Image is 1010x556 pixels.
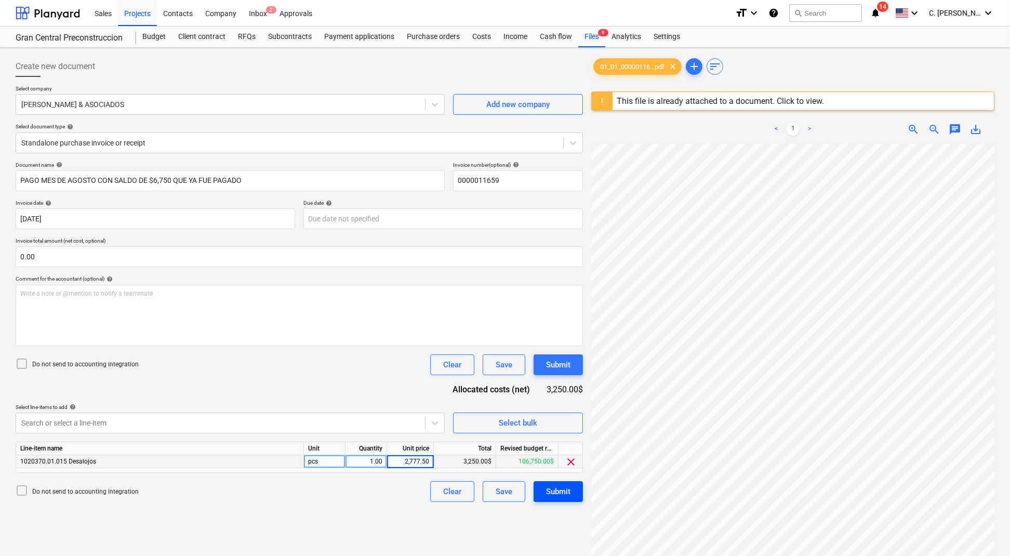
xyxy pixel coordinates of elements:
i: Knowledge base [768,7,779,19]
div: Clear [443,358,461,372]
i: format_size [735,7,748,19]
a: RFQs [232,27,262,47]
div: 01_01_00000116...pdf [593,58,682,75]
input: Document name [16,170,445,191]
a: Budget [136,27,172,47]
div: Line-item name [16,442,304,455]
a: Purchase orders [401,27,466,47]
span: help [324,200,332,206]
span: search [794,9,802,17]
span: save_alt [969,123,982,136]
span: 01_01_00000116...pdf [594,63,671,71]
div: Submit [546,485,570,498]
div: 3,250.00$ [547,383,583,395]
div: Gran Central Preconstruccion [16,33,124,44]
input: Invoice date not specified [16,208,295,229]
span: 2 [266,6,276,14]
div: 106,750.00$ [496,455,559,468]
div: This file is already attached to a document. Click to view. [617,96,824,106]
div: Comment for the accountant (optional) [16,275,583,282]
div: Invoice date [16,200,295,206]
div: Select bulk [499,416,537,430]
a: Cash flow [534,27,578,47]
a: Settings [647,27,686,47]
span: help [511,162,519,168]
div: 1.00 [350,455,382,468]
span: C. [PERSON_NAME] [929,9,981,17]
span: zoom_in [907,123,920,136]
input: Invoice total amount (net cost, optional) [16,246,583,267]
div: 3,250.00$ [434,455,496,468]
div: Quantity [345,442,387,455]
span: 14 [877,2,888,12]
input: Invoice number [453,170,583,191]
div: Add new company [486,98,550,111]
p: Select company [16,85,445,94]
a: Analytics [605,27,647,47]
button: Save [483,481,525,502]
span: Create new document [16,60,95,73]
p: Invoice total amount (net cost, optional) [16,237,583,246]
div: Submit [546,358,570,372]
span: help [43,200,51,206]
p: Do not send to accounting integration [32,487,139,496]
a: Costs [466,27,497,47]
div: Widget de chat [958,506,1010,556]
iframe: Chat Widget [958,506,1010,556]
div: Unit price [387,442,434,455]
span: add [688,60,700,73]
i: keyboard_arrow_down [748,7,760,19]
span: help [54,162,62,168]
button: Submit [534,481,583,502]
button: Clear [430,354,474,375]
i: keyboard_arrow_down [982,7,994,19]
div: Clear [443,485,461,498]
p: Do not send to accounting integration [32,360,139,369]
span: 1020370.01.015 Desalojos [20,458,96,465]
a: Subcontracts [262,27,318,47]
span: 9 [598,29,608,36]
input: Due date not specified [303,208,583,229]
div: Total [434,442,496,455]
div: Due date [303,200,583,206]
button: Add new company [453,94,583,115]
a: Previous page [770,123,782,136]
span: clear [565,456,578,468]
a: Client contract [172,27,232,47]
div: Invoice number (optional) [453,162,583,168]
div: Unit [304,442,345,455]
button: Save [483,354,525,375]
button: Select bulk [453,413,583,433]
a: Files9 [578,27,605,47]
div: Save [496,485,512,498]
div: Select line-items to add [16,404,445,411]
button: Clear [430,481,474,502]
button: Search [789,4,862,22]
a: Income [497,27,534,47]
span: help [65,124,73,130]
div: Select document type [16,123,583,130]
span: help [68,404,76,410]
div: Files [578,27,605,47]
span: clear [667,60,679,73]
span: help [104,276,113,282]
span: zoom_out [928,123,940,136]
div: pcs [304,455,345,468]
a: Payment applications [318,27,401,47]
span: chat [949,123,961,136]
i: keyboard_arrow_down [908,7,921,19]
div: Revised budget remaining [496,442,559,455]
a: Next page [803,123,816,136]
div: Document name [16,162,445,168]
div: Save [496,358,512,372]
div: Allocated costs (net) [444,383,547,395]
